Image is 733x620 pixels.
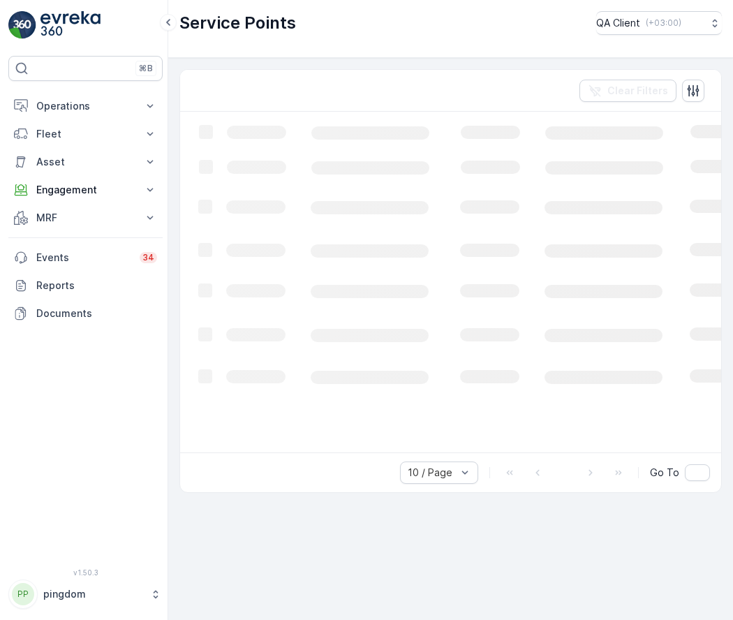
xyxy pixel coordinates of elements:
p: ( +03:00 ) [646,17,681,29]
p: pingdom [43,587,143,601]
p: Engagement [36,183,135,197]
button: PPpingdom [8,580,163,609]
p: QA Client [596,16,640,30]
p: Asset [36,155,135,169]
img: logo [8,11,36,39]
button: QA Client(+03:00) [596,11,722,35]
p: Operations [36,99,135,113]
p: Clear Filters [607,84,668,98]
p: Fleet [36,127,135,141]
p: MRF [36,211,135,225]
a: Events34 [8,244,163,272]
p: ⌘B [139,63,153,74]
img: logo_light-DOdMpM7g.png [40,11,101,39]
div: PP [12,583,34,605]
p: Service Points [179,12,296,34]
span: Go To [650,466,679,480]
a: Reports [8,272,163,300]
button: MRF [8,204,163,232]
a: Documents [8,300,163,327]
button: Engagement [8,176,163,204]
p: Reports [36,279,157,293]
button: Asset [8,148,163,176]
button: Clear Filters [579,80,676,102]
p: Documents [36,307,157,320]
span: v 1.50.3 [8,568,163,577]
p: Events [36,251,131,265]
button: Fleet [8,120,163,148]
button: Operations [8,92,163,120]
p: 34 [142,252,154,263]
